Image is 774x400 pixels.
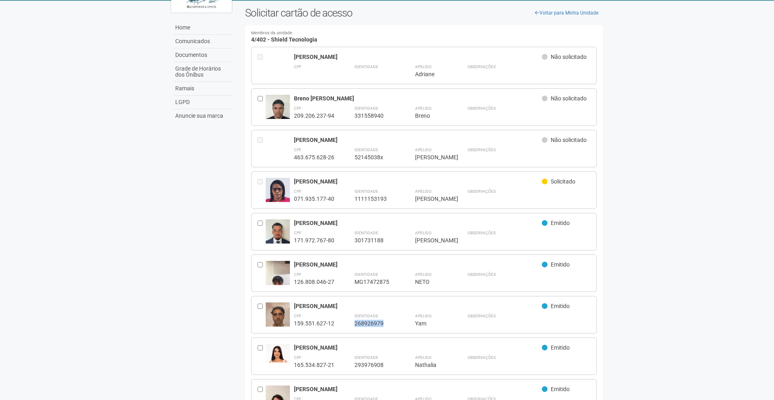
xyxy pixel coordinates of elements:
strong: Identidade [354,65,378,69]
div: 52145038x [354,154,395,161]
strong: CPF [294,148,302,152]
img: user.jpg [266,178,290,209]
span: Não solicitado [551,137,587,143]
img: user.jpg [266,219,290,252]
strong: Apelido [415,65,432,69]
div: Adriane [415,71,447,78]
small: Membros da unidade [251,31,597,35]
strong: Observações [468,65,496,69]
div: 165.534.827-21 [294,361,334,369]
strong: Observações [468,148,496,152]
strong: Identidade [354,148,378,152]
div: 126.808.046-27 [294,278,334,285]
div: 301731188 [354,237,395,244]
div: [PERSON_NAME] [294,136,542,144]
strong: CPF [294,189,302,194]
div: MG17472875 [354,278,395,285]
div: 293976908 [354,361,395,369]
strong: Identidade [354,189,378,194]
div: [PERSON_NAME] [415,195,447,202]
strong: CPF [294,314,302,318]
strong: CPF [294,106,302,110]
strong: Apelido [415,189,432,194]
a: Anuncie sua marca [173,109,233,123]
div: Yam [415,320,447,327]
div: [PERSON_NAME] [294,385,542,393]
div: [PERSON_NAME] [415,154,447,161]
div: [PERSON_NAME] [294,302,542,310]
a: Home [173,21,233,35]
div: NETO [415,278,447,285]
div: [PERSON_NAME] [415,237,447,244]
div: 268926979 [354,320,395,327]
strong: Apelido [415,231,432,235]
strong: Observações [468,106,496,110]
img: user.jpg [266,261,290,304]
img: user.jpg [266,302,290,331]
strong: CPF [294,355,302,360]
div: Nathalia [415,361,447,369]
strong: Identidade [354,314,378,318]
div: Entre em contato com a Aministração para solicitar o cancelamento ou 2a via [258,178,266,202]
strong: Apelido [415,106,432,110]
h2: Solicitar cartão de acesso [245,7,603,19]
div: 463.675.628-26 [294,154,334,161]
span: Emitido [551,303,570,309]
strong: Apelido [415,272,432,277]
span: Emitido [551,344,570,351]
span: Solicitado [551,178,575,185]
a: Comunicados [173,35,233,48]
strong: Observações [468,231,496,235]
strong: Observações [468,272,496,277]
strong: Apelido [415,355,432,360]
strong: Observações [468,189,496,194]
div: Breno [415,112,447,119]
strong: CPF [294,65,302,69]
a: LGPD [173,96,233,109]
div: 1111153193 [354,195,395,202]
span: Não solicitado [551,54,587,60]
div: [PERSON_NAME] [294,53,542,60]
div: 171.972.767-80 [294,237,334,244]
div: [PERSON_NAME] [294,178,542,185]
span: Não solicitado [551,95,587,102]
a: Voltar para Minha Unidade [531,7,603,19]
strong: CPF [294,231,302,235]
strong: Identidade [354,355,378,360]
img: user.jpg [266,95,290,127]
a: Ramais [173,82,233,96]
strong: Apelido [415,314,432,318]
h4: 4/402 - Shield Tecnologia [251,31,597,43]
a: Grade de Horários dos Ônibus [173,62,233,82]
span: Emitido [551,386,570,392]
strong: Apelido [415,148,432,152]
div: 331558940 [354,112,395,119]
strong: Identidade [354,106,378,110]
div: 209.206.237-94 [294,112,334,119]
div: [PERSON_NAME] [294,344,542,351]
div: 071.935.177-40 [294,195,334,202]
span: Emitido [551,220,570,226]
strong: Identidade [354,272,378,277]
strong: Observações [468,314,496,318]
div: [PERSON_NAME] [294,261,542,268]
a: Documentos [173,48,233,62]
strong: Observações [468,355,496,360]
img: user.jpg [266,344,290,362]
span: Emitido [551,261,570,268]
div: 159.551.627-12 [294,320,334,327]
div: Breno [PERSON_NAME] [294,95,542,102]
strong: Identidade [354,231,378,235]
div: [PERSON_NAME] [294,219,542,227]
strong: CPF [294,272,302,277]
